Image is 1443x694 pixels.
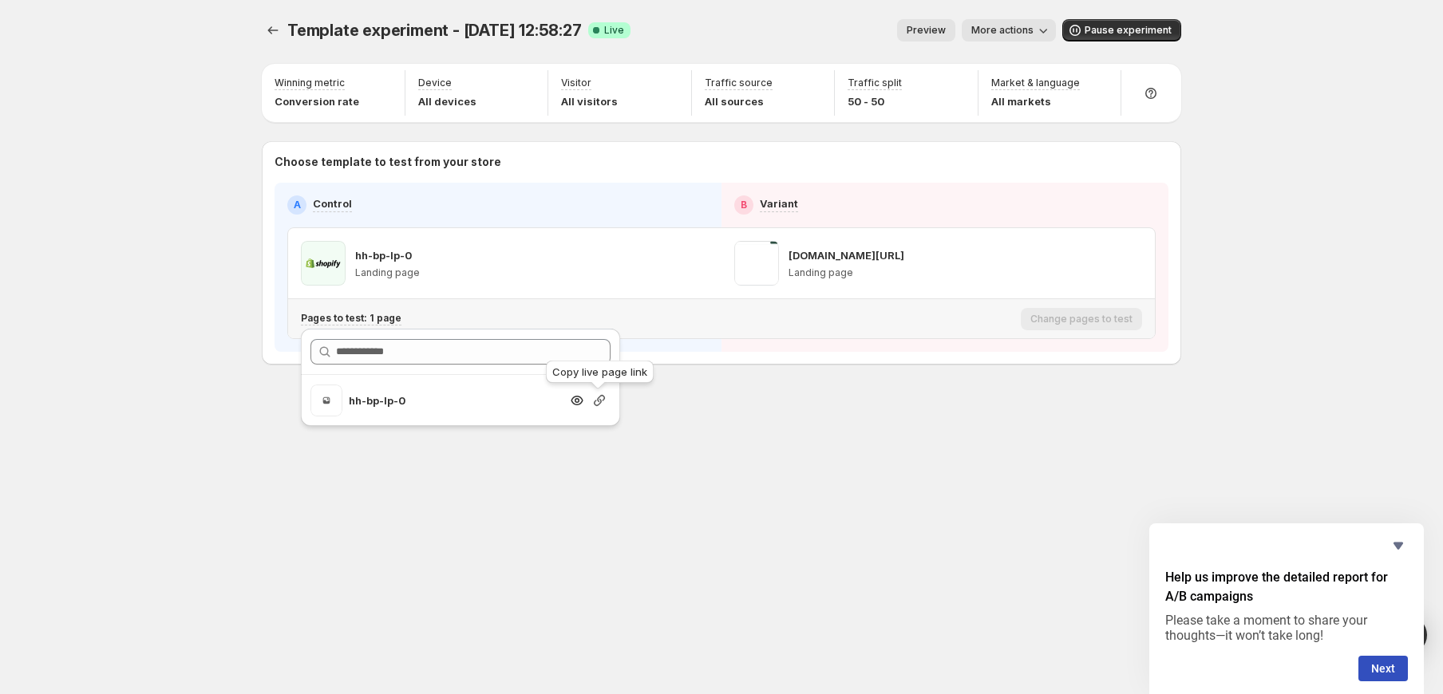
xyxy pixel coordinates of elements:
[313,195,352,211] p: Control
[294,199,301,211] h2: A
[962,19,1056,41] button: More actions
[355,266,420,279] p: Landing page
[741,199,747,211] h2: B
[789,247,904,263] p: [DOMAIN_NAME][URL]
[907,24,946,37] span: Preview
[310,384,342,416] img: hh-bp-lp-0
[275,154,1168,170] p: Choose template to test from your store
[418,77,452,89] p: Device
[1085,24,1172,37] span: Pause experiment
[418,93,476,109] p: All devices
[604,24,624,37] span: Live
[1165,613,1408,643] p: Please take a moment to share your thoughts—it won’t take long!
[705,77,773,89] p: Traffic source
[301,312,401,325] p: Pages to test: 1 page
[1062,19,1181,41] button: Pause experiment
[275,93,359,109] p: Conversion rate
[275,77,345,89] p: Winning metric
[1389,536,1408,555] button: Hide survey
[848,77,902,89] p: Traffic split
[561,93,618,109] p: All visitors
[705,93,773,109] p: All sources
[789,266,904,279] p: Landing page
[991,77,1080,89] p: Market & language
[760,195,798,211] p: Variant
[1165,568,1408,606] h2: Help us improve the detailed report for A/B campaigns
[301,241,346,286] img: hh-bp-lp-0
[349,392,559,408] p: hh-bp-lp-0
[971,24,1034,37] span: More actions
[561,77,591,89] p: Visitor
[991,93,1080,109] p: All markets
[262,19,284,41] button: Experiments
[848,93,902,109] p: 50 - 50
[1165,536,1408,681] div: Help us improve the detailed report for A/B campaigns
[287,21,582,40] span: Template experiment - [DATE] 12:58:27
[897,19,955,41] button: Preview
[734,241,779,286] img: core3vitality.com/hh-bp-lp-1
[355,247,412,263] p: hh-bp-lp-0
[1358,656,1408,681] button: Next question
